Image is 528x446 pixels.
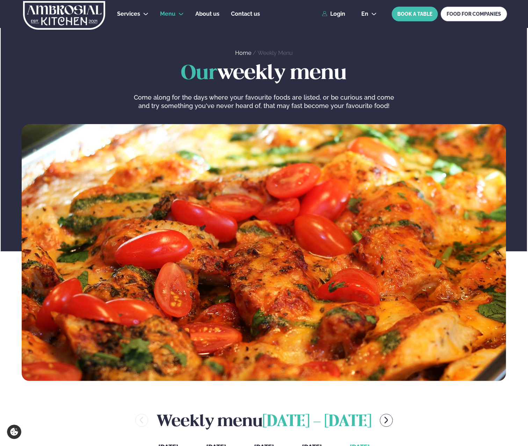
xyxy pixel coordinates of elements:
span: / [253,50,258,56]
span: Menu [160,10,175,17]
button: menu-btn-right [380,414,393,427]
button: BOOK A TABLE [392,7,438,21]
button: en [356,11,382,17]
a: Menu [160,10,175,18]
a: Cookie settings [7,425,21,439]
a: Login [322,11,345,17]
img: logo [22,1,106,30]
span: [DATE] - [DATE] [262,414,371,430]
a: About us [195,10,219,18]
img: image alt [22,124,506,381]
h1: weekly menu [22,63,506,85]
span: About us [195,10,219,17]
p: Come along for the days where your favourite foods are listed, or be curious and come and try som... [132,93,396,110]
a: Home [235,50,251,56]
a: Weekly Menu [258,50,293,56]
h2: Weekly menu [157,409,371,432]
a: FOOD FOR COMPANIES [441,7,507,21]
a: Services [117,10,140,18]
span: Our [181,64,217,83]
span: Contact us [231,10,260,17]
span: Services [117,10,140,17]
span: en [361,11,368,17]
a: Contact us [231,10,260,18]
button: menu-btn-left [135,414,148,427]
